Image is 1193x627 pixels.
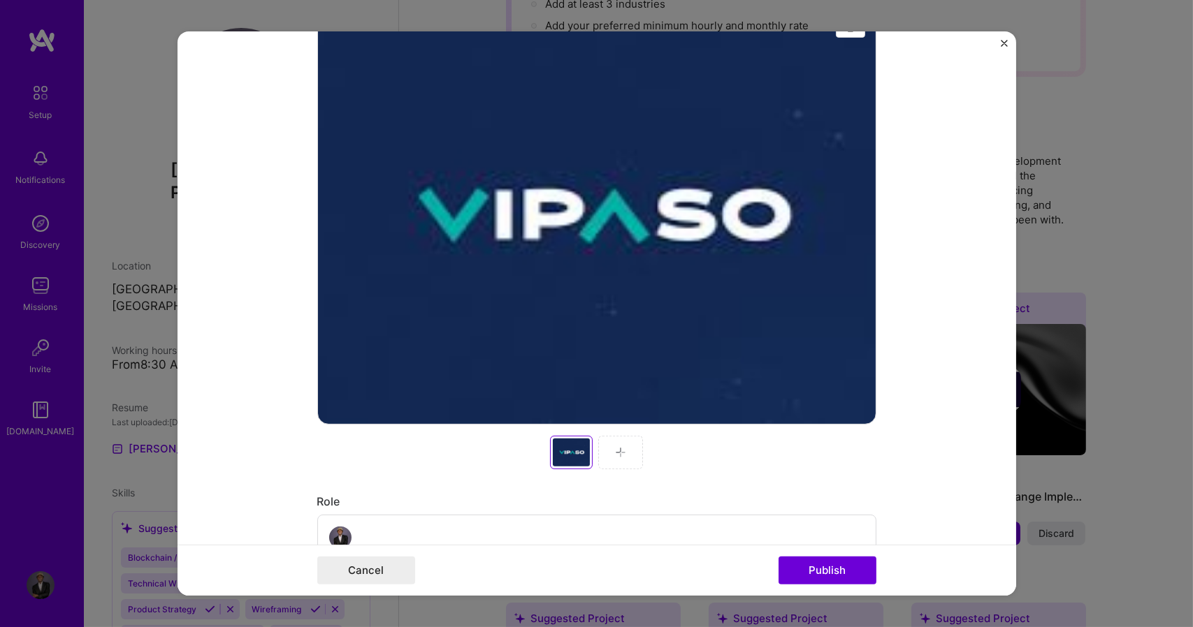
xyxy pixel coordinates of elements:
[317,556,415,584] button: Cancel
[317,494,876,509] div: Role
[615,447,626,458] img: Add
[317,6,876,425] div: Add
[1001,40,1008,54] button: Close
[779,556,876,584] button: Publish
